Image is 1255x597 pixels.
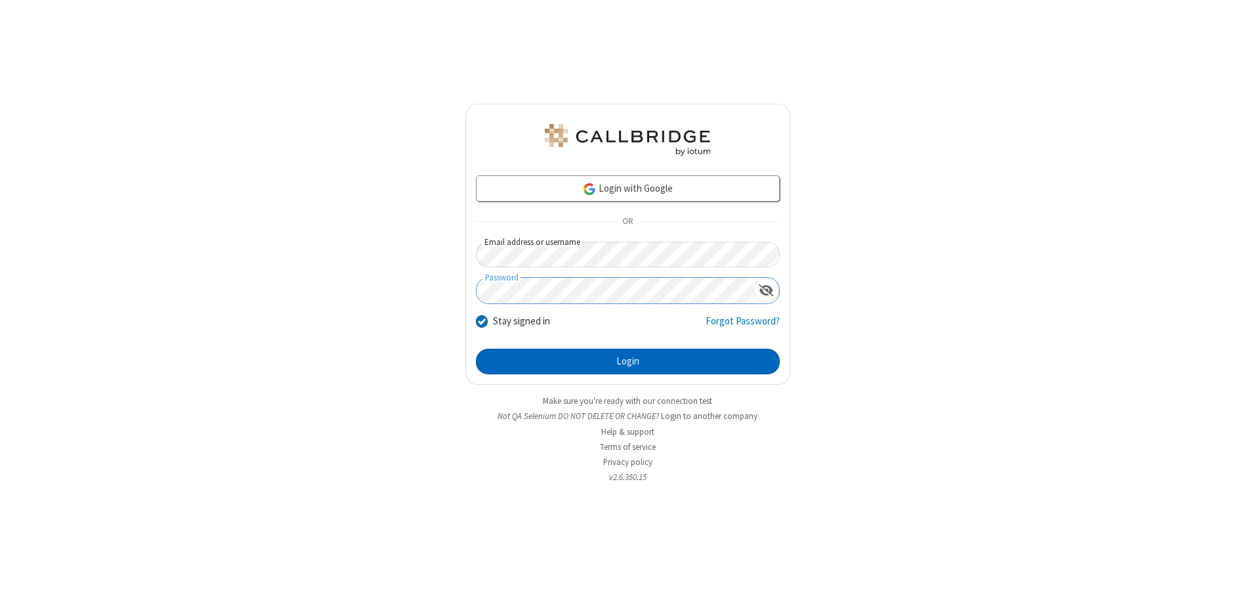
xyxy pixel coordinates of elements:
a: Login with Google [476,175,780,202]
img: QA Selenium DO NOT DELETE OR CHANGE [542,124,713,156]
a: Make sure you're ready with our connection test [543,395,712,407]
span: OR [617,213,638,231]
img: google-icon.png [582,182,597,196]
a: Terms of service [600,441,656,453]
li: v2.6.350.15 [465,471,790,483]
input: Password [477,278,754,303]
input: Email address or username [476,242,780,267]
a: Forgot Password? [706,314,780,339]
label: Stay signed in [493,314,550,329]
li: Not QA Selenium DO NOT DELETE OR CHANGE? [465,410,790,422]
a: Privacy policy [603,456,652,468]
button: Login [476,349,780,375]
div: Show password [754,278,779,302]
button: Login to another company [661,410,757,422]
a: Help & support [601,426,654,437]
